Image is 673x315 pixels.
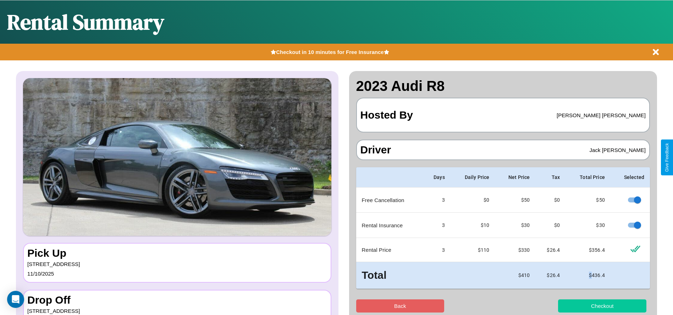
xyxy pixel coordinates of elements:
[7,291,24,308] div: Open Intercom Messenger
[535,262,566,289] td: $ 26.4
[664,143,669,172] div: Give Feedback
[356,167,650,289] table: simple table
[362,195,417,205] p: Free Cancellation
[566,238,611,262] td: $ 356.4
[495,213,535,238] td: $ 30
[356,299,445,313] button: Back
[535,213,566,238] td: $0
[558,299,646,313] button: Checkout
[27,247,327,259] h3: Pick Up
[423,188,451,213] td: 3
[495,262,535,289] td: $ 410
[566,188,611,213] td: $ 50
[360,102,413,128] h3: Hosted By
[451,167,495,188] th: Daily Price
[557,110,646,120] p: [PERSON_NAME] [PERSON_NAME]
[423,213,451,238] td: 3
[362,268,417,283] h3: Total
[535,188,566,213] td: $0
[360,144,391,156] h3: Driver
[535,238,566,262] td: $ 26.4
[7,7,164,37] h1: Rental Summary
[362,245,417,255] p: Rental Price
[27,294,327,306] h3: Drop Off
[451,188,495,213] td: $0
[535,167,566,188] th: Tax
[451,238,495,262] td: $ 110
[356,78,650,94] h2: 2023 Audi R8
[423,238,451,262] td: 3
[566,262,611,289] td: $ 436.4
[495,238,535,262] td: $ 330
[27,259,327,269] p: [STREET_ADDRESS]
[495,167,535,188] th: Net Price
[495,188,535,213] td: $ 50
[611,167,650,188] th: Selected
[566,213,611,238] td: $ 30
[27,269,327,278] p: 11 / 10 / 2025
[362,221,417,230] p: Rental Insurance
[590,145,646,155] p: Jack [PERSON_NAME]
[276,49,384,55] b: Checkout in 10 minutes for Free Insurance
[423,167,451,188] th: Days
[451,213,495,238] td: $10
[566,167,611,188] th: Total Price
